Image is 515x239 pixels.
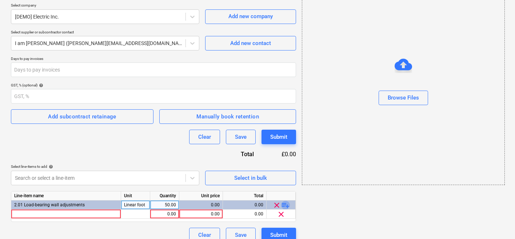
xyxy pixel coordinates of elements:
[11,89,296,104] input: GST, %
[182,210,220,219] div: 0.00
[205,171,296,185] button: Select in bulk
[262,130,296,144] button: Submit
[11,191,121,200] div: Line-item name
[153,200,176,210] div: 50.00
[11,83,296,88] div: GST, % (optional)
[226,200,263,210] div: 0.00
[189,130,220,144] button: Clear
[121,191,150,200] div: Unit
[388,93,419,102] div: Browse Files
[14,202,85,207] span: 2.01 Load-bearing wall adjustments
[198,132,211,142] div: Clear
[48,112,116,121] div: Add subcontract retainage
[11,56,296,62] p: Days to pay invoices
[205,9,296,24] button: Add new company
[182,200,220,210] div: 0.00
[150,191,179,200] div: Quantity
[196,112,259,121] div: Manually book retention
[121,200,150,210] div: Linear foot
[226,130,256,144] button: Save
[37,83,43,88] span: help
[47,165,53,169] span: help
[11,30,199,36] p: Select supplier or subcontractor contact
[266,150,296,158] div: £0.00
[230,39,271,48] div: Add new contact
[11,3,199,9] p: Select company
[479,204,515,239] iframe: Chat Widget
[277,210,286,219] span: clear
[270,132,287,142] div: Submit
[205,36,296,50] button: Add new contact
[226,210,263,219] div: 0.00
[272,201,281,210] span: clear
[223,191,267,200] div: Total
[228,12,273,21] div: Add new company
[153,210,176,219] div: 0.00
[281,201,290,210] span: playlist_add
[379,91,428,105] button: Browse Files
[11,109,153,124] button: Add subcontract retainage
[11,164,199,169] div: Select line-items to add
[201,150,266,158] div: Total
[159,109,296,124] button: Manually book retention
[234,173,267,183] div: Select in bulk
[11,62,296,77] input: Days to pay invoices
[179,191,223,200] div: Unit price
[235,132,247,142] div: Save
